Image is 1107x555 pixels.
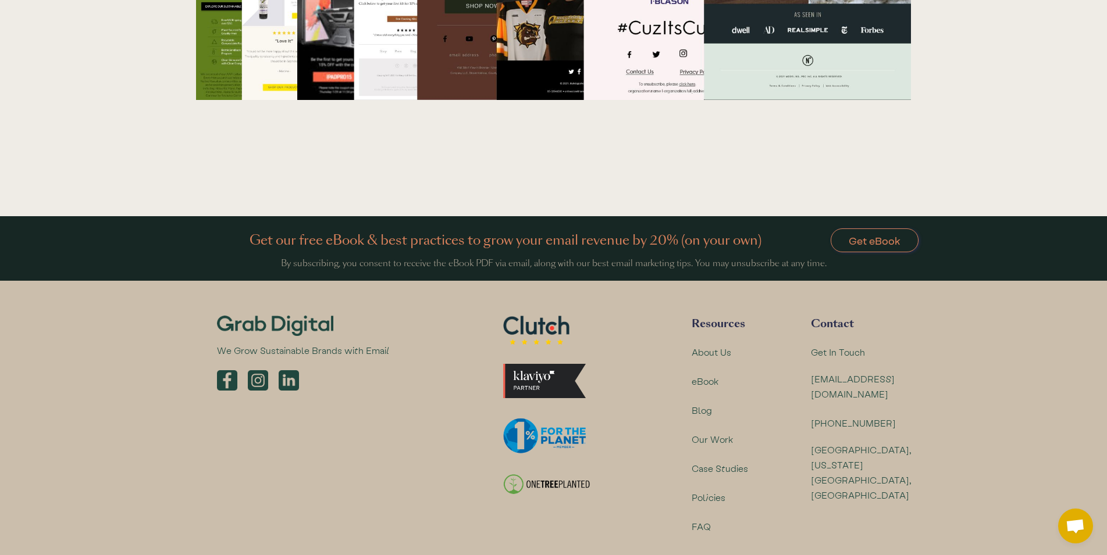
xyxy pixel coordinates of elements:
[503,364,586,418] img: We are a Klaviyo email marketing agency partner
[692,519,711,534] a: FAQ
[811,442,912,503] div: [GEOGRAPHIC_DATA], [US_STATE] [GEOGRAPHIC_DATA], [GEOGRAPHIC_DATA]
[186,257,921,270] div: By subscribing, you consent to receive the eBook PDF via email, along with our best email marketi...
[692,490,725,505] a: Policies
[217,370,237,391] img: Grab Digital email marketing on social channels (facebook)
[503,417,587,473] img: We are a proud member of 1% for the planet
[692,461,748,476] a: Case Studies
[248,370,279,391] a: Grab Digital email marketing on social channels (instagram)
[248,370,268,391] img: Grab Digital email marketing on social channels (instagram)
[811,316,912,331] div: Contact
[831,228,919,252] a: Get eBook
[217,336,432,359] p: We Grow Sustainable Brands with Email
[279,370,299,391] img: Grab Digital email marketing on social channels (linkedin)
[692,432,733,447] a: Our Work
[692,316,781,331] div: Resources
[279,370,309,391] a: Grab Digital email marketing on social channels (linkedin)
[811,416,896,431] a: [PHONE_NUMBER]
[692,403,712,418] a: Blog
[811,371,912,402] a: [EMAIL_ADDRESS][DOMAIN_NAME]
[250,230,774,251] h4: Get our free eBook & best practices to grow your email revenue by 20% (on your own)
[692,374,718,389] a: eBook
[503,474,589,514] img: We plant trees for every unique email send
[217,316,333,336] img: Grab Digital eCommerce email marketing
[811,442,912,503] a: [GEOGRAPHIC_DATA], [US_STATE][GEOGRAPHIC_DATA], [GEOGRAPHIC_DATA]
[811,345,865,360] a: Get In Touch
[692,345,731,360] a: About Us
[503,316,569,364] img: We are rated on Clutch.co
[217,370,248,391] a: Grab Digital email marketing on social channels (facebook)
[1058,509,1093,543] div: Open chat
